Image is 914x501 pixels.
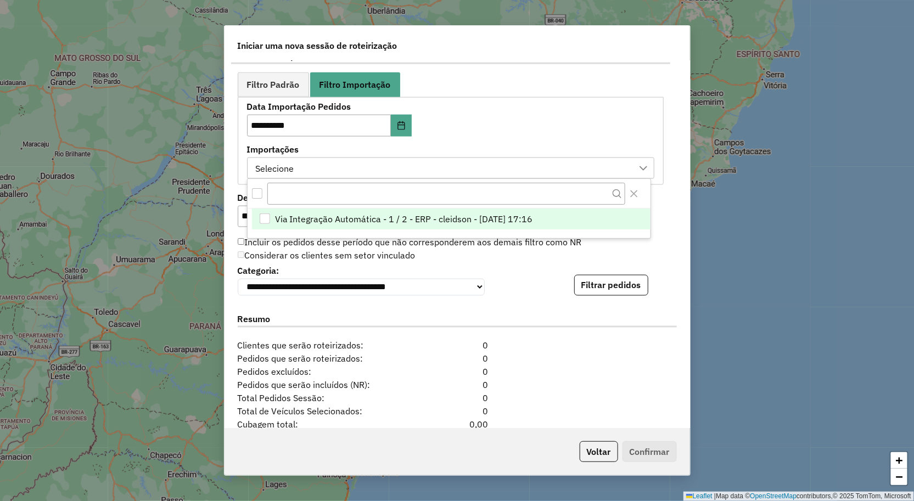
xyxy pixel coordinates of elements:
span: Via Integração Automática - 1 / 2 - ERP - cleidson - [DATE] 17:16 [275,212,533,226]
label: Resumo [238,313,677,328]
label: Data Importação Pedidos [247,100,417,113]
button: Voltar [580,441,618,462]
a: OpenStreetMap [750,492,797,500]
a: Zoom in [891,452,907,469]
span: Pedidos que serão roteirizados: [231,352,419,365]
span: Cubagem total: [231,418,419,431]
span: Total de Veículos Selecionados: [231,405,419,418]
div: 0 [419,405,495,418]
span: (é necessário utilizar ao menos 1 filtro) [327,53,447,61]
div: 0 [419,379,495,392]
a: Leaflet [686,492,713,500]
input: Incluir os pedidos desse período que não corresponderem aos demais filtro como NR [238,238,245,245]
span: | [714,492,716,500]
button: Filtrar pedidos [574,275,648,296]
span: Filtro Importação [319,80,391,89]
label: Considerar os clientes sem setor vinculado [238,249,416,262]
li: Via Integração Automática - 1 / 2 - ERP - cleidson - 15/08/2025 17:16 [252,209,651,229]
button: Choose Date [391,115,412,137]
a: Zoom out [891,469,907,485]
span: − [896,470,903,483]
div: 0 [419,365,495,379]
div: 0 [419,339,495,352]
span: Pedidos excluídos: [231,365,419,379]
span: Total Pedidos Sessão: [231,392,419,405]
div: Map data © contributors,© 2025 TomTom, Microsoft [683,492,914,501]
span: Pedidos que serão incluídos (NR): [231,379,419,392]
label: De: [238,191,435,204]
span: Filtro Padrão [247,80,300,89]
span: Clientes que serão roteirizados: [231,339,419,352]
span: Iniciar uma nova sessão de roteirização [238,39,397,52]
button: Close [625,185,643,202]
div: Selecione [252,158,298,179]
div: 0 [419,392,495,405]
label: Incluir os pedidos desse período que não corresponderem aos demais filtro como NR [238,235,582,249]
ul: Option List [248,209,651,229]
div: All items unselected [252,188,262,199]
input: Considerar os clientes sem setor vinculado [238,251,245,258]
label: Categoria: [238,264,485,277]
div: 0 [419,352,495,365]
span: + [896,453,903,467]
div: 0,00 [419,418,495,431]
label: Importações [247,143,654,156]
